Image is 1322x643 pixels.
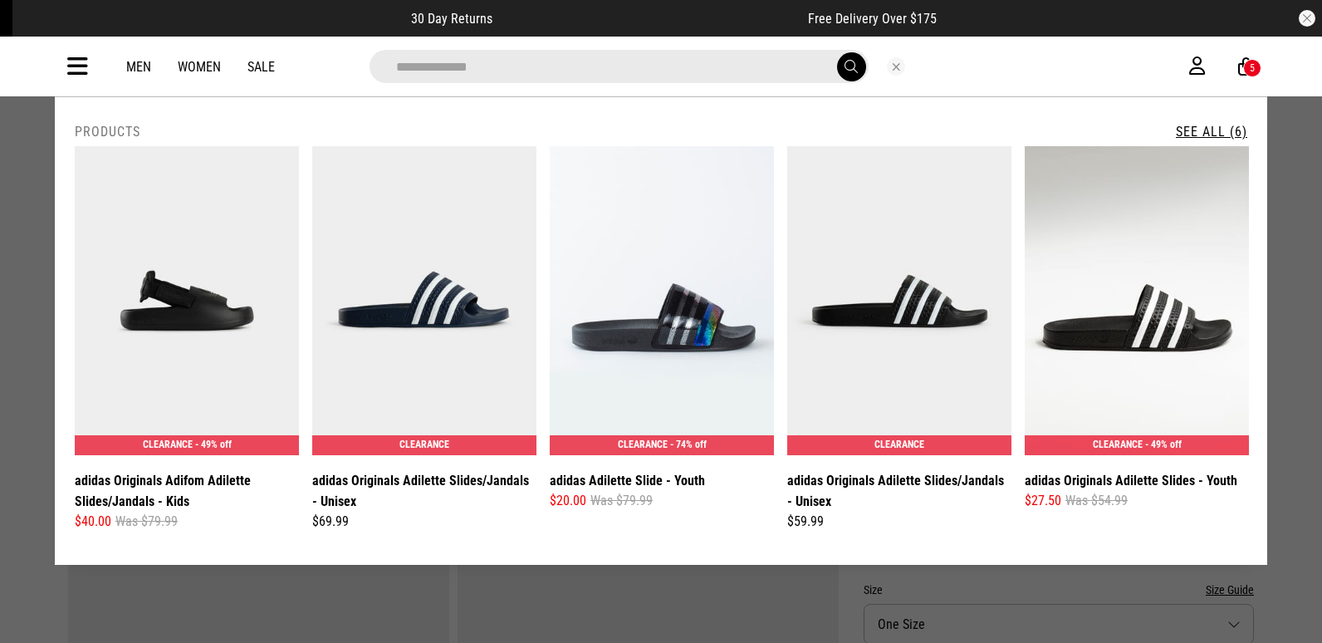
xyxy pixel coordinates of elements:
[787,470,1011,512] a: adidas Originals Adilette Slides/Jandals - Unisex
[590,491,653,511] span: Was $79.99
[75,512,111,532] span: $40.00
[887,57,905,76] button: Close search
[75,470,299,512] a: adidas Originals Adifom Adilette Slides/Jandals - Kids
[618,439,668,450] span: CLEARANCE
[195,439,232,450] span: - 49% off
[1250,62,1255,74] div: 5
[1145,439,1182,450] span: - 49% off
[787,146,1011,455] img: Adidas Originals Adilette Slides/jandals - Unisex in Black
[312,512,536,532] div: $69.99
[1093,439,1143,450] span: CLEARANCE
[1025,491,1061,511] span: $27.50
[411,11,492,27] span: 30 Day Returns
[126,59,151,75] a: Men
[1238,58,1254,76] a: 5
[75,146,299,455] img: Adidas Originals Adifom Adilette Slides/jandals - Kids in Black
[75,124,140,140] h2: Products
[312,146,536,455] img: Adidas Originals Adilette Slides/jandals - Unisex in Multi
[550,470,705,491] a: adidas Adilette Slide - Youth
[550,491,586,511] span: $20.00
[874,439,924,450] span: CLEARANCE
[115,512,178,532] span: Was $79.99
[1025,146,1249,455] img: Adidas Originals Adilette Slides - Youth in Black
[13,7,63,56] button: Open LiveChat chat widget
[1176,124,1247,140] a: See All (6)
[399,439,449,450] span: CLEARANCE
[1025,470,1237,491] a: adidas Originals Adilette Slides - Youth
[312,470,536,512] a: adidas Originals Adilette Slides/Jandals - Unisex
[247,59,275,75] a: Sale
[787,512,1011,532] div: $59.99
[808,11,937,27] span: Free Delivery Over $175
[550,146,774,455] img: Adidas Adilette Slide - Youth in Black
[143,439,193,450] span: CLEARANCE
[526,10,775,27] iframe: Customer reviews powered by Trustpilot
[1065,491,1128,511] span: Was $54.99
[670,439,707,450] span: - 74% off
[178,59,221,75] a: Women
